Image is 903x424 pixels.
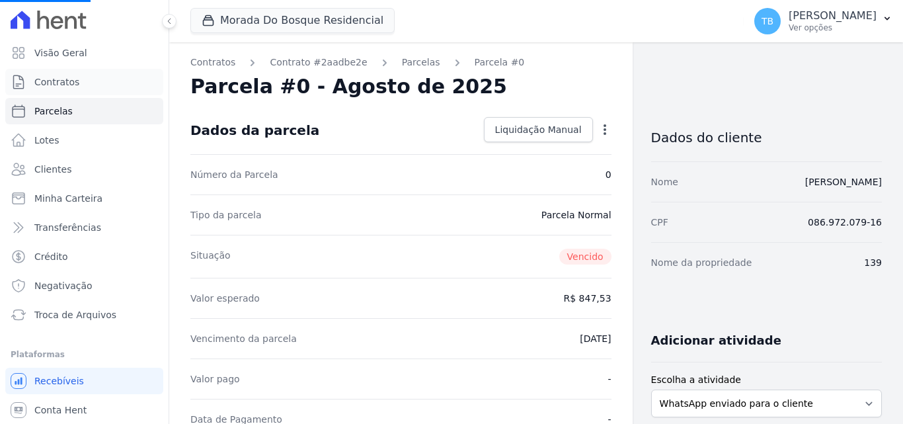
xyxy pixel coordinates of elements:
[484,117,593,142] a: Liquidação Manual
[34,403,87,417] span: Conta Hent
[34,250,68,263] span: Crédito
[5,40,163,66] a: Visão Geral
[190,372,240,386] dt: Valor pago
[5,368,163,394] a: Recebíveis
[34,308,116,321] span: Troca de Arquivos
[34,75,79,89] span: Contratos
[34,221,101,234] span: Transferências
[34,374,84,388] span: Recebíveis
[5,156,163,183] a: Clientes
[762,17,773,26] span: TB
[34,163,71,176] span: Clientes
[5,69,163,95] a: Contratos
[475,56,525,69] a: Parcela #0
[190,332,297,345] dt: Vencimento da parcela
[495,123,582,136] span: Liquidação Manual
[651,333,781,349] h3: Adicionar atividade
[744,3,903,40] button: TB [PERSON_NAME] Ver opções
[541,208,611,222] dd: Parcela Normal
[606,168,611,181] dd: 0
[34,105,73,118] span: Parcelas
[34,46,87,60] span: Visão Geral
[864,256,882,269] dd: 139
[34,279,93,292] span: Negativação
[651,130,882,146] h3: Dados do cliente
[5,397,163,423] a: Conta Hent
[651,216,668,229] dt: CPF
[789,22,877,33] p: Ver opções
[5,243,163,270] a: Crédito
[808,216,882,229] dd: 086.972.079-16
[651,373,882,387] label: Escolha a atividade
[190,249,231,265] dt: Situação
[805,177,882,187] a: [PERSON_NAME]
[5,127,163,153] a: Lotes
[190,56,611,69] nav: Breadcrumb
[190,56,235,69] a: Contratos
[789,9,877,22] p: [PERSON_NAME]
[5,214,163,241] a: Transferências
[190,292,260,305] dt: Valor esperado
[190,208,262,222] dt: Tipo da parcela
[651,256,752,269] dt: Nome da propriedade
[190,168,278,181] dt: Número da Parcela
[190,122,319,138] div: Dados da parcela
[11,347,158,362] div: Plataformas
[580,332,611,345] dd: [DATE]
[564,292,611,305] dd: R$ 847,53
[190,8,395,33] button: Morada Do Bosque Residencial
[5,302,163,328] a: Troca de Arquivos
[34,192,102,205] span: Minha Carteira
[5,98,163,124] a: Parcelas
[651,175,678,189] dt: Nome
[190,75,507,99] h2: Parcela #0 - Agosto de 2025
[5,273,163,299] a: Negativação
[608,372,611,386] dd: -
[5,185,163,212] a: Minha Carteira
[402,56,440,69] a: Parcelas
[559,249,611,265] span: Vencido
[34,134,59,147] span: Lotes
[270,56,367,69] a: Contrato #2aadbe2e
